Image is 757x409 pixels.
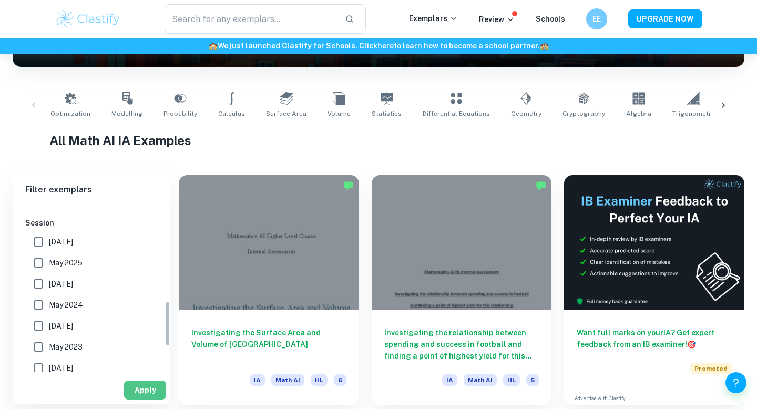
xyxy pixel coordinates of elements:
h6: Investigating the relationship between spending and success in football and finding a point of hi... [384,327,539,362]
p: Exemplars [409,13,458,24]
span: Calculus [218,109,245,118]
span: May 2023 [49,341,83,353]
span: Differential Equations [423,109,490,118]
span: Cryptography [562,109,605,118]
span: May 2025 [49,257,83,269]
span: Promoted [690,363,732,374]
h1: All Math AI IA Examples [49,131,708,150]
span: 6 [334,374,346,386]
span: HL [503,374,520,386]
span: Math AI [271,374,304,386]
img: Thumbnail [564,175,744,310]
span: Geometry [511,109,541,118]
span: [DATE] [49,236,73,248]
input: Search for any exemplars... [165,4,336,34]
a: Want full marks on yourIA? Get expert feedback from an IB examiner!PromotedAdvertise with Clastify [564,175,744,405]
img: Clastify logo [55,8,121,29]
span: [DATE] [49,362,73,374]
span: Trigonometry [672,109,714,118]
h6: We just launched Clastify for Schools. Click to learn how to become a school partner. [2,40,755,52]
a: Schools [536,15,565,23]
span: Math AI [464,374,497,386]
span: Probability [163,109,197,118]
img: Marked [536,180,546,191]
span: 🏫 [540,42,549,50]
button: Help and Feedback [725,372,746,393]
button: Apply [124,381,166,400]
span: Volume [328,109,351,118]
span: Algebra [626,109,651,118]
span: [DATE] [49,320,73,332]
h6: Investigating the Surface Area and Volume of [GEOGRAPHIC_DATA] [191,327,346,362]
a: here [377,42,394,50]
button: EE [586,8,607,29]
h6: Session [25,217,158,229]
h6: Want full marks on your IA ? Get expert feedback from an IB examiner! [577,327,732,350]
span: Optimization [50,109,90,118]
span: IA [442,374,457,386]
span: 5 [526,374,539,386]
span: 🎯 [687,340,696,349]
button: UPGRADE NOW [628,9,702,28]
span: [DATE] [49,278,73,290]
h6: EE [591,13,603,25]
a: Investigating the relationship between spending and success in football and finding a point of hi... [372,175,552,405]
span: IA [250,374,265,386]
a: Investigating the Surface Area and Volume of [GEOGRAPHIC_DATA]IAMath AIHL6 [179,175,359,405]
a: Advertise with Clastify [575,395,626,402]
span: HL [311,374,328,386]
span: Modelling [111,109,142,118]
h6: Filter exemplars [13,175,170,204]
span: Surface Area [266,109,306,118]
span: 🏫 [209,42,218,50]
img: Marked [343,180,354,191]
span: May 2024 [49,299,83,311]
span: Statistics [372,109,402,118]
p: Review [479,14,515,25]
